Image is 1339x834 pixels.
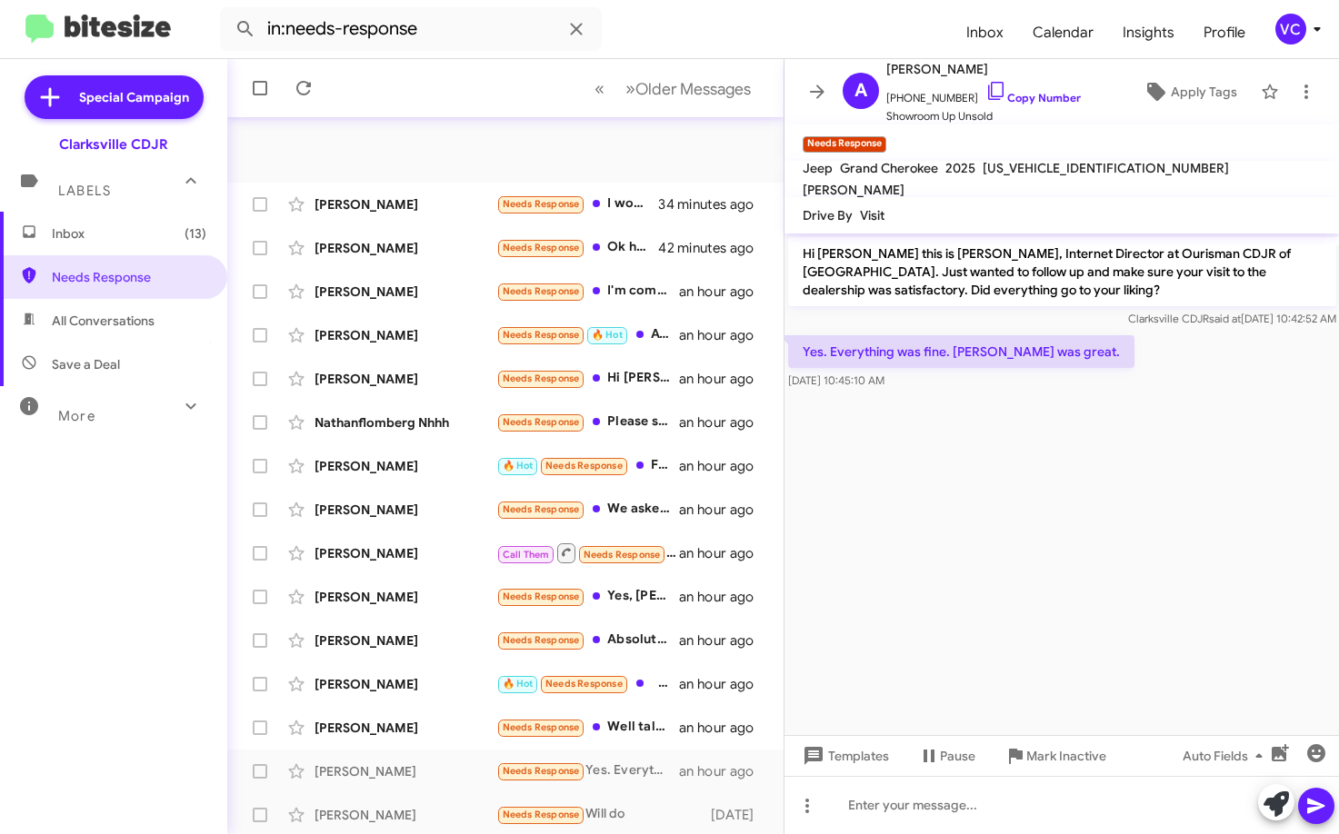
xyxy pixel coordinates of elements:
div: Hi [PERSON_NAME], thank you. Is this the 2023 Model 3 Performance? [496,368,679,389]
span: Needs Response [503,765,580,777]
span: [PERSON_NAME] [886,58,1081,80]
div: [PERSON_NAME] [315,806,496,824]
div: an hour ago [679,501,768,519]
span: [US_VEHICLE_IDENTIFICATION_NUMBER] [983,160,1229,176]
div: an hour ago [679,370,768,388]
div: Full Line ? [496,455,679,476]
div: [PERSON_NAME] [315,762,496,780]
span: 2025 [945,160,975,176]
span: said at [1208,312,1240,325]
span: Save a Deal [52,355,120,373]
div: Yes. Everything was fine. [PERSON_NAME] was great. [496,760,679,781]
span: Needs Response [503,721,580,733]
div: Absolutely not. It was horrible [496,630,679,650]
span: Inbox [52,224,206,243]
div: an hour ago [679,326,768,344]
span: 🔥 Hot [592,329,623,341]
div: We asked for an OTD price and the salesperson said they couldn't provide it. We don't waste time ... [496,499,679,520]
p: Yes. Everything was fine. [PERSON_NAME] was great. [788,335,1134,368]
div: VC [1275,14,1306,45]
button: VC [1260,14,1319,45]
a: Inbox [952,6,1018,59]
div: [PERSON_NAME] [315,370,496,388]
button: Previous [584,70,615,107]
div: Please send me an itemized proposal for 24248 zip and vehicle ik as well as video if you have one... [496,412,679,432]
span: Needs Response [503,416,580,428]
div: Yes, [PERSON_NAME] was very helpful. He is getting another car from one of your other locations f... [496,586,679,607]
div: an hour ago [679,719,768,737]
span: Call Them [503,549,550,561]
span: [PERSON_NAME] [803,182,904,198]
div: [PERSON_NAME] [315,457,496,475]
div: an hour ago [679,457,768,475]
span: Pause [940,740,975,772]
div: Well talked with sales man he never sent me a quote [496,717,679,738]
a: Insights [1108,6,1189,59]
a: Profile [1189,6,1260,59]
button: Mark Inactive [990,740,1121,772]
span: Templates [799,740,889,772]
button: Auto Fields [1168,740,1284,772]
span: » [625,77,635,100]
span: Needs Response [503,809,580,820]
span: Needs Response [503,242,580,253]
div: an hour ago [679,675,768,693]
span: 🔥 Hot [503,678,534,690]
span: A [854,76,867,105]
div: I'm coming from 1.5hrs away, 3 small kids, need to have all the information ahead of time [496,281,679,302]
span: Needs Response [503,329,580,341]
span: [DATE] 10:45:10 AM [788,373,884,387]
div: [PERSON_NAME] [315,631,496,650]
span: Needs Response [503,634,580,646]
div: Inbound Call [496,541,679,564]
div: 42 minutes ago [660,239,769,257]
div: Nathanflomberg Nhhh [315,413,496,432]
span: Needs Response [545,460,623,472]
span: Needs Response [503,372,580,384]
span: [PHONE_NUMBER] [886,80,1081,107]
span: Apply Tags [1171,75,1237,108]
div: an hour ago [679,762,768,780]
div: [PERSON_NAME] [315,326,496,344]
div: an hour ago [679,283,768,301]
div: Clarksville CDJR [59,135,168,154]
nav: Page navigation example [585,70,762,107]
button: Templates [784,740,904,772]
span: (13) [185,224,206,243]
div: an hour ago [679,544,768,562]
button: Next [615,70,762,107]
div: [PERSON_NAME] [315,283,496,301]
p: Hi [PERSON_NAME] this is [PERSON_NAME], Internet Director at Ourisman CDJR of [GEOGRAPHIC_DATA]. ... [788,237,1336,306]
div: [PERSON_NAME] [315,501,496,519]
a: Copy Number [985,91,1081,104]
span: Older Messages [635,79,751,99]
div: Ok how much is the vehicle in total [496,237,660,258]
span: « [595,77,605,100]
div: [PERSON_NAME] [315,239,496,257]
span: Showroom Up Unsold [886,107,1081,125]
span: Labels [58,183,111,199]
span: All Conversations [52,312,155,330]
div: an hour ago [679,631,768,650]
span: More [58,408,95,424]
span: Needs Response [503,503,580,515]
div: At the same time, I'm hesitant to return to Ourisman after my first experience. I hope you can un... [496,324,679,345]
div: I wouldn't mind test driving one for now to see how they drive [496,194,660,214]
span: Visit [860,207,884,223]
a: Calendar [1018,6,1108,59]
div: [PERSON_NAME] [315,675,496,693]
span: Needs Response [584,549,661,561]
span: Needs Response [503,285,580,297]
div: [PERSON_NAME] [315,544,496,562]
span: Needs Response [52,268,206,286]
span: Jeep [803,160,833,176]
div: [DATE] [711,806,769,824]
span: Drive By [803,207,853,223]
button: Apply Tags [1126,75,1252,108]
input: Search [220,7,602,51]
div: Will do [496,804,711,825]
span: Needs Response [545,678,623,690]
